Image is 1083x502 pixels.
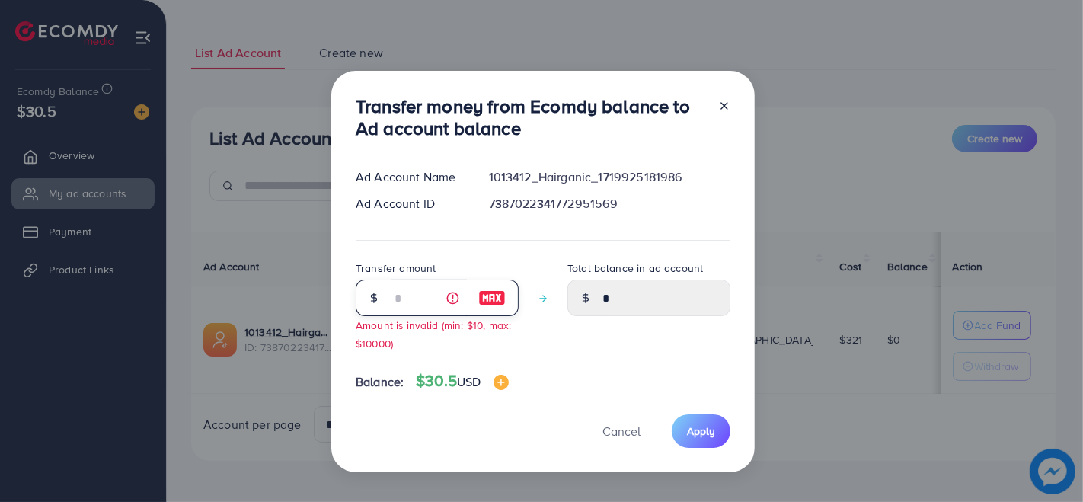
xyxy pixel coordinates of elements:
[602,423,641,440] span: Cancel
[343,195,477,213] div: Ad Account ID
[567,261,703,276] label: Total balance in ad account
[477,168,743,186] div: 1013412_Hairganic_1719925181986
[356,373,404,391] span: Balance:
[583,414,660,447] button: Cancel
[478,289,506,307] img: image
[356,261,436,276] label: Transfer amount
[457,373,481,390] span: USD
[477,195,743,213] div: 7387022341772951569
[687,424,715,439] span: Apply
[672,414,730,447] button: Apply
[343,168,477,186] div: Ad Account Name
[494,375,509,390] img: image
[356,95,706,139] h3: Transfer money from Ecomdy balance to Ad account balance
[356,318,511,350] small: Amount is invalid (min: $10, max: $10000)
[416,372,508,391] h4: $30.5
